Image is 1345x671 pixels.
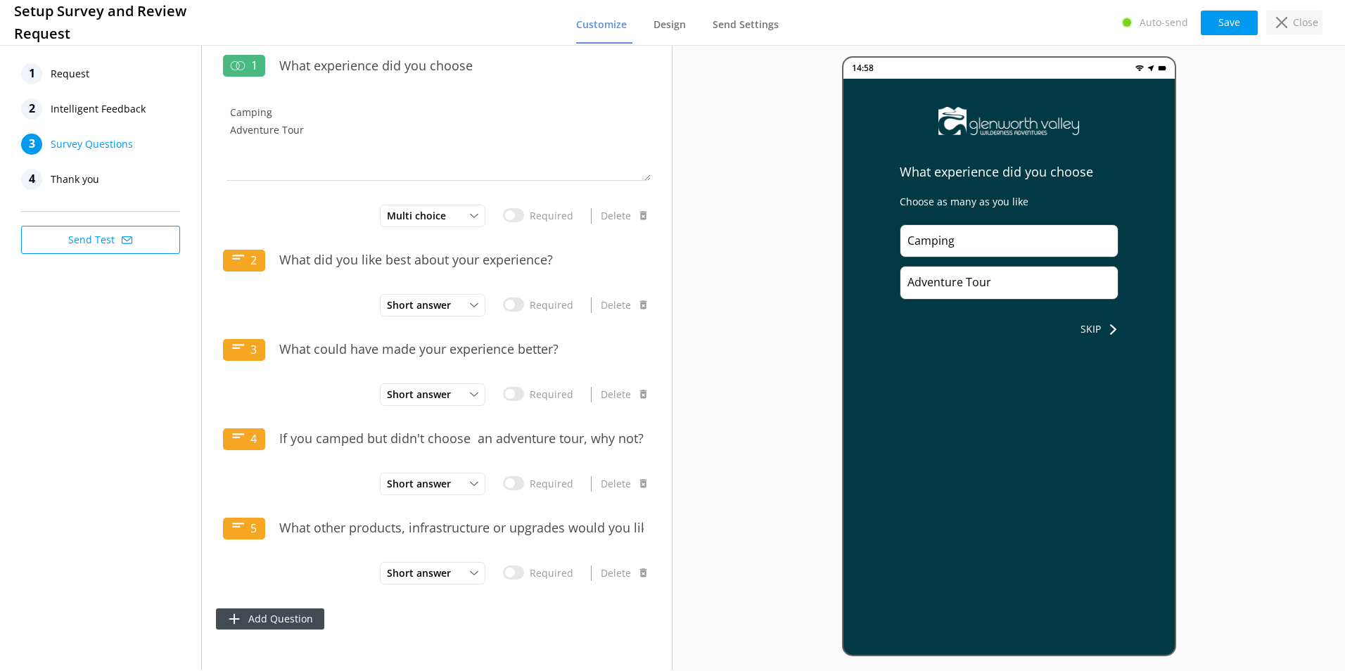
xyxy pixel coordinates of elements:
input: Enter your question here [272,333,651,365]
input: Enter your question here [272,244,651,276]
span: Intelligent Feedback [51,98,146,120]
input: Enter your question here [272,49,651,81]
button: Add Question [216,608,324,630]
input: Enter your question here [272,423,651,454]
span: Short answer [387,476,459,492]
span: Survey Questions [51,134,133,155]
button: Delete [599,381,651,409]
div: Camping [900,224,1118,258]
button: Delete [599,470,651,498]
p: Close [1293,15,1318,30]
span: Customize [576,18,627,32]
span: Request [51,63,89,84]
label: Required [530,565,573,581]
div: 2 [223,250,265,272]
div: 5 [223,518,265,540]
img: 407-1719881826.png [938,107,1079,135]
div: 3 [223,339,265,362]
textarea: Camping Adventure Tour [223,96,651,181]
div: 2 [21,98,42,120]
span: Short answer [387,565,459,581]
img: battery.png [1158,64,1166,72]
label: Required [530,298,573,313]
span: Design [654,18,686,32]
button: Save [1201,11,1258,35]
img: near-me.png [1147,64,1155,72]
span: Send Settings [713,18,779,32]
p: Choose as many as you like [900,194,1118,210]
button: Send Test [21,226,180,254]
label: Required [530,476,573,492]
span: Short answer [387,298,459,313]
button: Delete [599,202,651,230]
div: 3 [21,134,42,155]
img: wifi.png [1135,64,1144,72]
p: Auto-send [1140,15,1188,30]
button: Delete [599,291,651,319]
label: Required [530,208,573,224]
button: SKIP [1081,315,1118,343]
button: Delete [599,559,651,587]
p: What experience did you choose [900,163,1118,180]
input: Enter your question here [272,512,651,544]
div: Adventure Tour [900,266,1118,300]
div: 4 [21,169,42,190]
span: Short answer [387,387,459,402]
div: 1 [21,63,42,84]
div: 4 [223,428,265,451]
p: 14:58 [852,61,874,75]
span: Multi choice [387,208,454,224]
span: Thank you [51,169,99,190]
div: 1 [223,55,265,77]
label: Required [530,387,573,402]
